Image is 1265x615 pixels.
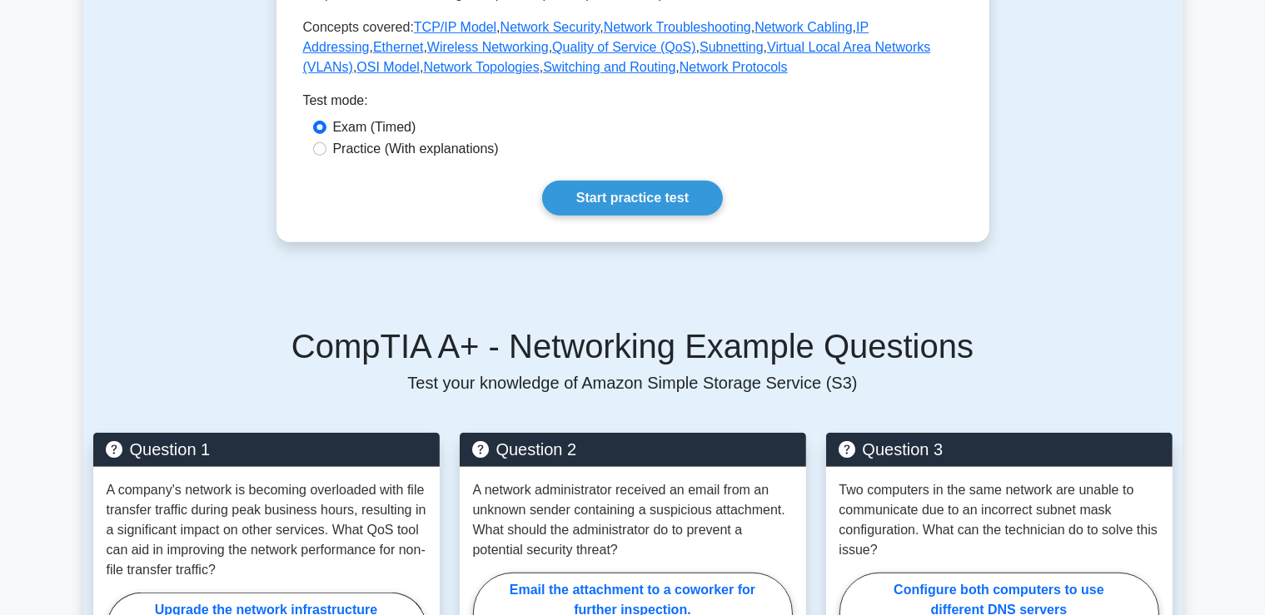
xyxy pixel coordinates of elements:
[414,20,496,34] a: TCP/IP Model
[700,40,764,54] a: Subnetting
[542,181,723,216] a: Start practice test
[93,373,1173,393] p: Test your knowledge of Amazon Simple Storage Service (S3)
[373,40,423,54] a: Ethernet
[423,60,539,74] a: Network Topologies
[107,480,426,580] p: A company's network is becoming overloaded with file transfer traffic during peak business hours,...
[680,60,788,74] a: Network Protocols
[427,40,549,54] a: Wireless Networking
[839,439,1159,459] h5: Question 3
[604,20,751,34] a: Network Troubleshooting
[356,60,420,74] a: OSI Model
[543,60,675,74] a: Switching and Routing
[473,439,793,459] h5: Question 2
[839,480,1159,560] p: Two computers in the same network are unable to communicate due to an incorrect subnet mask confi...
[333,117,416,137] label: Exam (Timed)
[552,40,696,54] a: Quality of Service (QoS)
[333,139,499,159] label: Practice (With explanations)
[107,439,426,459] h5: Question 1
[303,91,963,117] div: Test mode:
[501,20,600,34] a: Network Security
[473,480,793,560] p: A network administrator received an email from an unknown sender containing a suspicious attachme...
[93,326,1173,366] h5: CompTIA A+ - Networking Example Questions
[303,17,963,77] p: Concepts covered: , , , , , , , , , , , , ,
[755,20,852,34] a: Network Cabling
